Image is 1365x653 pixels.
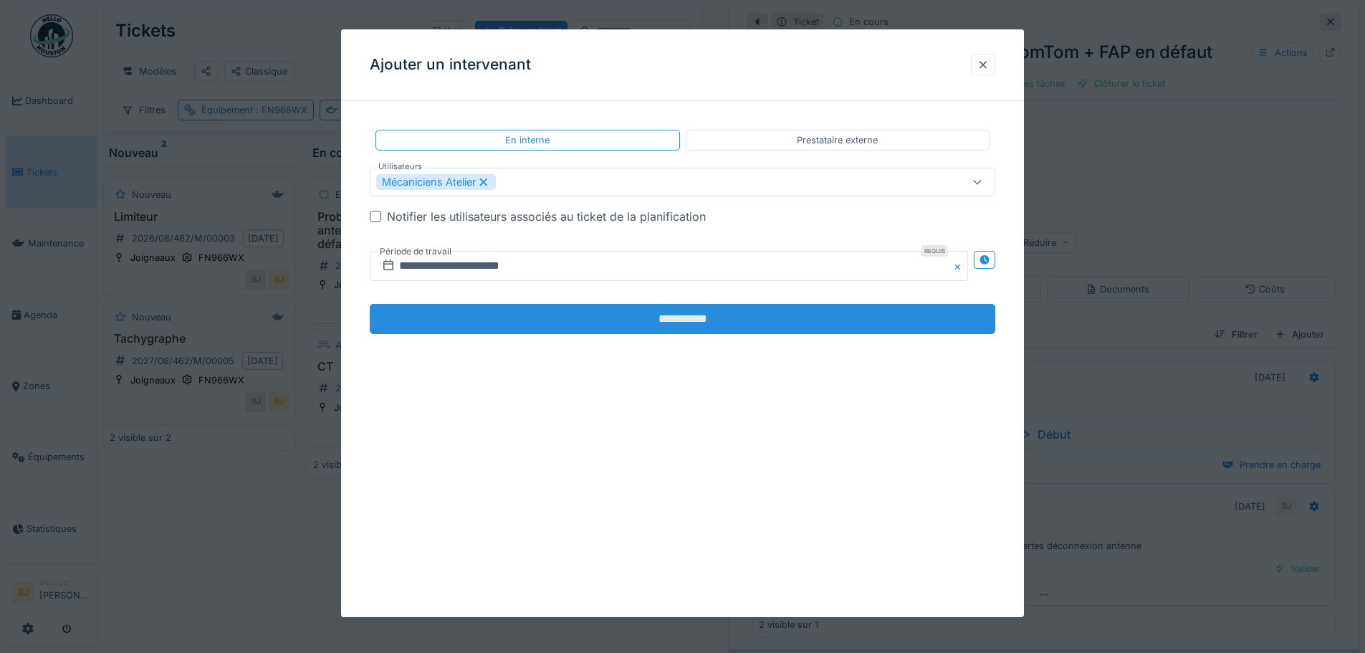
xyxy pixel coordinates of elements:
[375,161,425,173] label: Utilisateurs
[376,174,496,190] div: Mécaniciens Atelier
[387,208,706,225] div: Notifier les utilisateurs associés au ticket de la planification
[370,56,531,74] h3: Ajouter un intervenant
[505,133,550,147] div: En interne
[952,251,968,281] button: Close
[797,133,878,147] div: Prestataire externe
[921,245,948,257] div: Requis
[378,244,453,259] label: Période de travail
